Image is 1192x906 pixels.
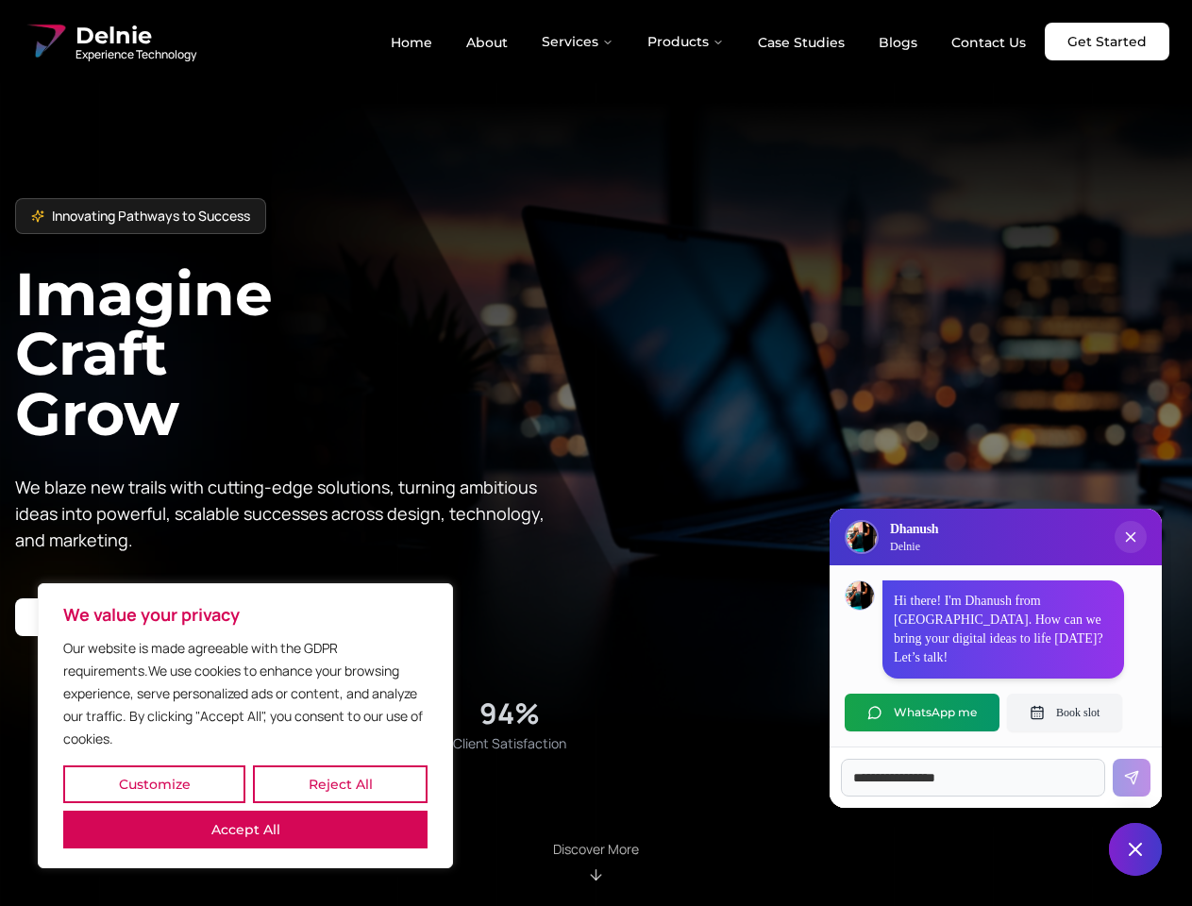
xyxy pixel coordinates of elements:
[1115,521,1147,553] button: Close chat popup
[1109,823,1162,876] button: Close chat
[15,598,231,636] a: Start your project with us
[846,581,874,610] img: Dhanush
[890,520,938,539] h3: Dhanush
[845,694,999,731] button: WhatsApp me
[253,765,428,803] button: Reject All
[63,765,245,803] button: Customize
[76,21,196,51] span: Delnie
[23,19,196,64] a: Delnie Logo Full
[63,637,428,750] p: Our website is made agreeable with the GDPR requirements.We use cookies to enhance your browsing ...
[743,26,860,59] a: Case Studies
[479,696,540,730] div: 94%
[847,522,877,552] img: Delnie Logo
[15,264,596,443] h1: Imagine Craft Grow
[936,26,1041,59] a: Contact Us
[453,734,566,753] span: Client Satisfaction
[632,23,739,60] button: Products
[451,26,523,59] a: About
[376,26,447,59] a: Home
[894,592,1113,667] p: Hi there! I'm Dhanush from [GEOGRAPHIC_DATA]. How can we bring your digital ideas to life [DATE]?...
[52,207,250,226] span: Innovating Pathways to Success
[864,26,932,59] a: Blogs
[63,603,428,626] p: We value your privacy
[23,19,68,64] img: Delnie Logo
[553,840,639,859] p: Discover More
[63,811,428,848] button: Accept All
[376,23,1041,60] nav: Main
[1007,694,1122,731] button: Book slot
[1045,23,1169,60] a: Get Started
[76,47,196,62] span: Experience Technology
[15,474,559,553] p: We blaze new trails with cutting-edge solutions, turning ambitious ideas into powerful, scalable ...
[553,840,639,883] div: Scroll to About section
[890,539,938,554] p: Delnie
[527,23,629,60] button: Services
